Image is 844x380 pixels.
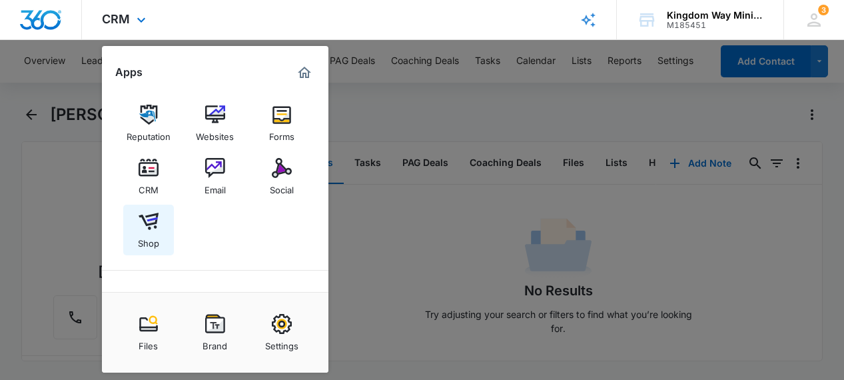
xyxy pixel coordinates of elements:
[115,66,143,79] h2: Apps
[818,5,829,15] div: notifications count
[667,10,764,21] div: account name
[102,12,130,26] span: CRM
[203,334,227,351] div: Brand
[123,98,174,149] a: Reputation
[139,178,159,195] div: CRM
[190,98,240,149] a: Websites
[123,151,174,202] a: CRM
[256,307,307,358] a: Settings
[196,125,234,142] div: Websites
[270,178,294,195] div: Social
[127,125,171,142] div: Reputation
[256,98,307,149] a: Forms
[123,205,174,255] a: Shop
[190,285,240,336] a: POS
[818,5,829,15] span: 3
[138,231,159,249] div: Shop
[205,178,226,195] div: Email
[265,334,298,351] div: Settings
[190,151,240,202] a: Email
[139,334,158,351] div: Files
[269,125,294,142] div: Forms
[190,307,240,358] a: Brand
[294,62,315,83] a: Marketing 360® Dashboard
[123,285,174,336] a: Payments
[256,151,307,202] a: Social
[667,21,764,30] div: account id
[123,307,174,358] a: Files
